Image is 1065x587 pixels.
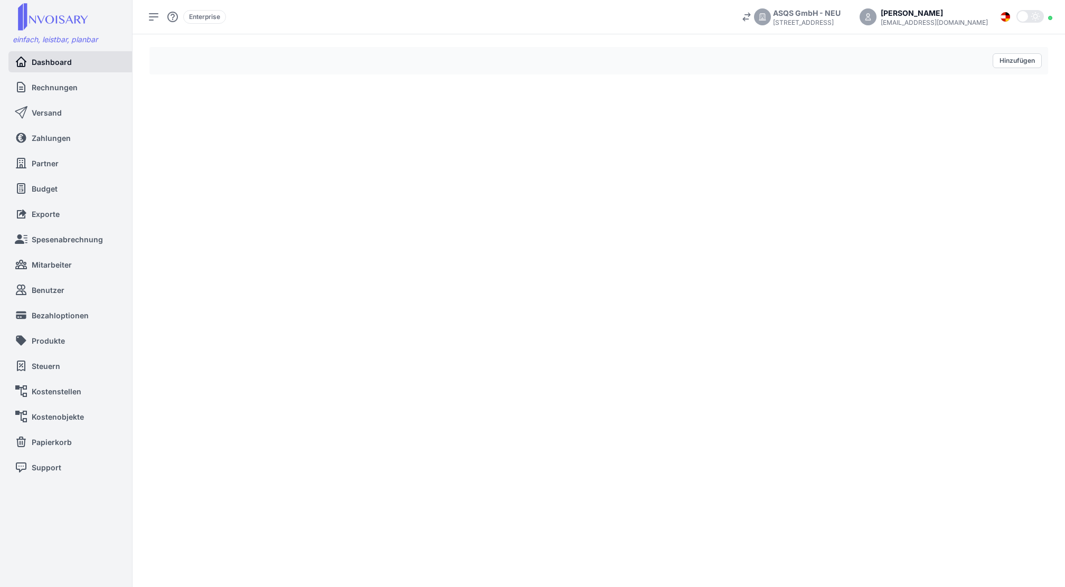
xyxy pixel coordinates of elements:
div: [PERSON_NAME] [881,7,988,18]
a: Dashboard [15,51,128,72]
div: [EMAIL_ADDRESS][DOMAIN_NAME] [881,18,988,27]
div: Online [1048,16,1052,20]
a: Exporte [15,203,128,224]
span: Support [32,462,61,473]
a: Spesenabrechnung [15,229,128,250]
a: Rechnungen [15,77,124,98]
a: Budget [15,178,128,199]
span: Partner [32,158,59,169]
div: [STREET_ADDRESS] [773,18,841,27]
span: Papierkorb [32,437,72,448]
a: Partner [15,153,124,174]
span: Bezahloptionen [32,310,89,321]
span: Spesenabrechnung [32,234,103,245]
a: Steuern [15,355,124,376]
a: Support [15,457,128,478]
span: Zahlungen [32,132,71,144]
a: Enterprise [183,12,226,21]
span: Rechnungen [32,82,78,93]
button: Hinzufügen [993,53,1042,68]
a: Mitarbeiter [15,254,124,275]
div: Enterprise [183,10,226,24]
a: Papierkorb [15,431,128,452]
a: Benutzer [15,279,128,300]
span: Produkte [32,335,65,346]
span: Kostenstellen [32,386,81,397]
span: Benutzer [32,285,64,296]
span: Steuern [32,361,60,372]
span: Mitarbeiter [32,259,72,270]
span: Exporte [32,209,60,220]
span: Budget [32,183,58,194]
a: Produkte [15,330,128,351]
span: Versand [32,107,62,118]
a: Versand [15,102,128,123]
a: Kostenstellen [15,381,124,402]
div: ASQS GmbH - NEU [773,7,841,18]
span: Kostenobjekte [32,411,84,422]
a: Bezahloptionen [15,305,124,326]
a: Kostenobjekte [15,406,124,427]
img: Flag_de.svg [1001,12,1010,22]
span: einfach, leistbar, planbar [13,35,98,44]
span: Dashboard [32,56,72,68]
a: Zahlungen [15,127,128,148]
